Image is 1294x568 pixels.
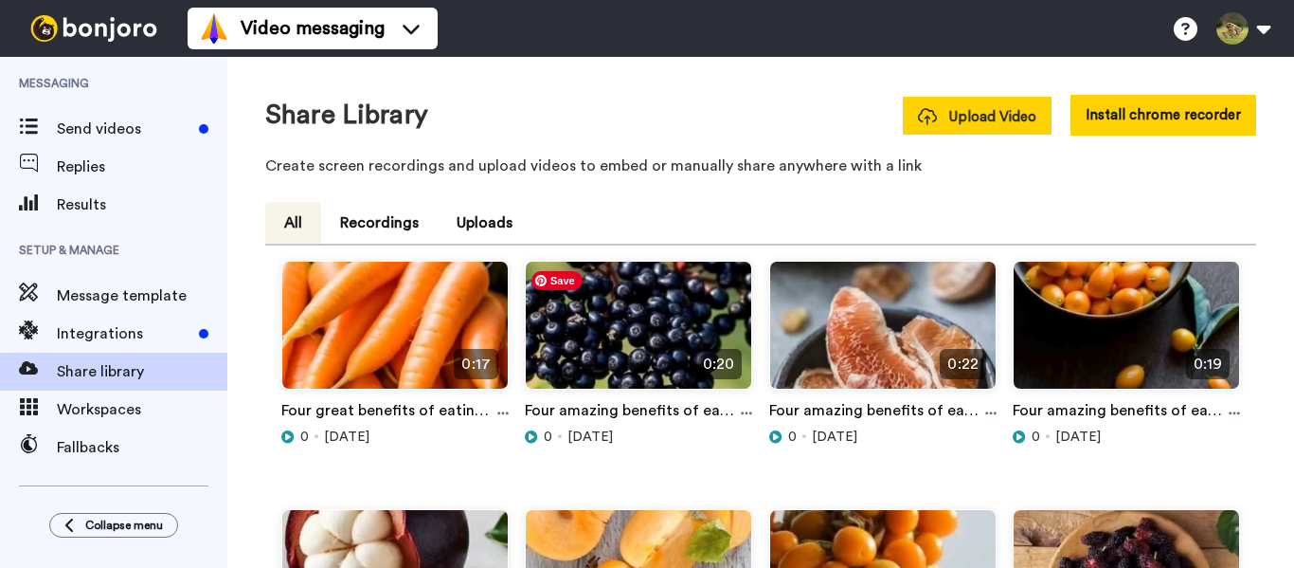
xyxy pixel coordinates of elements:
div: [DATE] [769,428,997,447]
span: Share library [57,360,227,383]
span: Integrations [57,322,191,345]
img: 22e75336-4e95-4333-acfb-1b0313a5aacb_thumbnail_source_1757388837.jpg [770,262,996,405]
span: Collapse menu [85,518,163,533]
img: vm-color.svg [199,13,229,44]
h1: Share Library [265,101,428,130]
a: Four amazing benefits of eating loquat #loquat #explore #facts #shorts #viral [1013,399,1229,428]
span: Save [531,271,583,290]
a: Four amazing benefits of eating grapefruit #grapefruit #explore #facts #shorts #viral [769,399,985,428]
span: Message template [57,284,227,307]
button: All [265,202,321,244]
span: 0 [544,428,552,447]
span: 0:17 [454,349,497,379]
img: bj-logo-header-white.svg [23,15,165,42]
p: Create screen recordings and upload videos to embed or manually share anywhere with a link [265,155,1256,177]
button: Recordings [321,202,438,244]
span: Fallbacks [57,436,227,459]
span: 0 [300,428,309,447]
a: Four great benefits of eating carrots #carrots #explore #facts #shorts #viral [281,399,497,428]
span: Results [57,193,227,216]
span: 0:19 [1186,349,1230,379]
span: Workspaces [57,398,227,421]
span: Upload Video [918,107,1036,127]
div: [DATE] [525,428,752,447]
span: Send videos [57,118,191,140]
span: 0 [788,428,797,447]
span: 0:22 [940,349,985,379]
span: 0:20 [695,349,742,379]
img: 758d3d8f-a5b8-4b91-985b-cb6aac6d76f0_thumbnail_source_1757473477.jpg [526,262,751,405]
button: Upload Video [903,97,1051,135]
button: Uploads [438,202,531,244]
a: Four amazing benefits of eating elderberry #elderberry #explore #facts #shorts #viral [525,399,741,428]
div: [DATE] [281,428,509,447]
div: [DATE] [1013,428,1240,447]
span: Video messaging [241,15,385,42]
img: 570458bd-e57b-45c8-98b4-2164d1c1bb29_thumbnail_source_1757301664.jpg [1014,262,1239,405]
button: Install chrome recorder [1070,95,1256,136]
span: Replies [57,156,227,178]
button: Collapse menu [49,513,178,538]
span: 0 [1032,428,1040,447]
img: 92c7f9b7-a09e-4374-9a78-5461d6cb9219_thumbnail_source_1757648699.jpg [282,262,508,405]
